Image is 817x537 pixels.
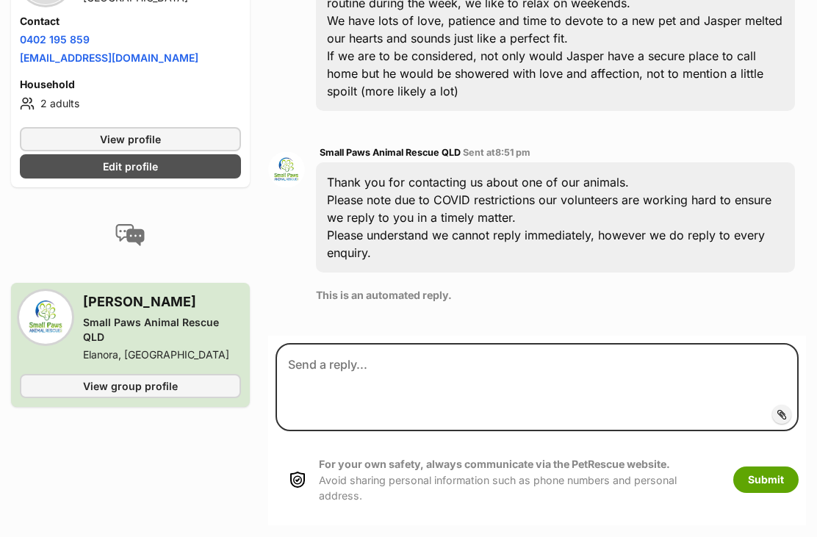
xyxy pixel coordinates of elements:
span: Sent at [463,147,530,158]
li: 2 adults [20,95,241,112]
a: View group profile [20,374,241,398]
img: Small Paws Animal Rescue QLD profile pic [20,292,71,343]
h3: [PERSON_NAME] [83,292,241,312]
img: Small Paws Animal Rescue QLD profile pic [268,151,305,188]
span: 8:51 pm [495,147,530,158]
span: Small Paws Animal Rescue QLD [320,147,461,158]
a: [EMAIL_ADDRESS][DOMAIN_NAME] [20,51,198,64]
span: Edit profile [103,159,158,174]
img: conversation-icon-4a6f8262b818ee0b60e3300018af0b2d0b884aa5de6e9bcb8d3d4eeb1a70a7c4.svg [115,224,145,246]
span: View profile [100,131,161,147]
p: Avoid sharing personal information such as phone numbers and personal address. [319,456,719,503]
div: Thank you for contacting us about one of our animals. Please note due to COVID restrictions our v... [316,162,795,273]
div: Elanora, [GEOGRAPHIC_DATA] [83,347,241,362]
div: Small Paws Animal Rescue QLD [83,315,241,345]
strong: For your own safety, always communicate via the PetRescue website. [319,458,670,470]
button: Submit [733,466,799,493]
a: View profile [20,127,241,151]
span: View group profile [83,378,178,394]
p: This is an automated reply. [316,287,795,303]
h4: Household [20,77,241,92]
a: 0402 195 859 [20,33,90,46]
h4: Contact [20,14,241,29]
a: Edit profile [20,154,241,179]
